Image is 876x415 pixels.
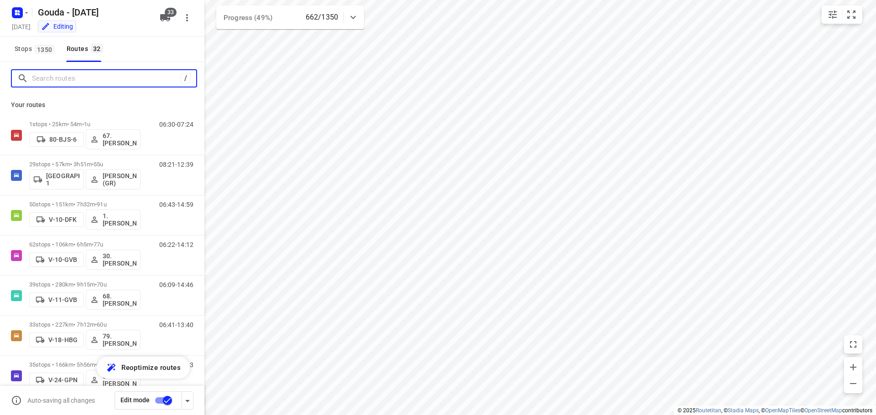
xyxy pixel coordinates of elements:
div: You are currently in edit mode. [41,22,73,31]
span: 91u [97,201,106,208]
button: Reoptimize routes [97,357,190,379]
p: [PERSON_NAME] (GR) [103,172,136,187]
button: Fit zoom [842,5,860,24]
p: 06:22-14:12 [159,241,193,248]
button: V-10-DFK [29,212,84,227]
div: small contained button group [822,5,862,24]
span: 59u [97,361,106,368]
span: 1u [84,121,90,128]
button: 80-BJS-6 [29,132,84,147]
span: 77u [94,241,103,248]
p: 29 stops • 57km • 3h51m [29,161,141,168]
p: 06:09-14:46 [159,281,193,288]
span: 70u [97,281,106,288]
p: 06:30-07:24 [159,121,193,128]
button: 30.[PERSON_NAME] [86,250,141,270]
p: Auto-saving all changes [27,397,95,404]
a: OpenStreetMap [804,407,842,414]
span: • [82,121,84,128]
button: 33 [156,9,174,27]
span: 33 [165,8,177,17]
button: 68.[PERSON_NAME] [86,290,141,310]
button: V-10-GVB [29,252,84,267]
h5: Project date [8,21,34,32]
button: V-24-GPN [29,373,84,387]
p: 35 stops • 166km • 5h56m [29,361,141,368]
span: • [95,201,97,208]
button: 67. [PERSON_NAME] [86,129,141,149]
a: Routetitan [696,407,721,414]
a: Stadia Maps [728,407,759,414]
p: Your routes [11,100,193,110]
p: 68.[PERSON_NAME] [103,292,136,307]
p: 79. [PERSON_NAME] [103,333,136,347]
h5: Rename [34,5,152,20]
p: 50 stops • 151km • 7h32m [29,201,141,208]
p: 30.[PERSON_NAME] [103,252,136,267]
span: Progress (49%) [224,14,272,22]
span: • [92,241,94,248]
button: 82. [PERSON_NAME] [86,370,141,390]
p: 08:21-12:39 [159,161,193,168]
span: Reoptimize routes [121,362,181,374]
span: Edit mode [120,396,150,404]
p: 82. [PERSON_NAME] [103,373,136,387]
p: 1 stops • 25km • 54m [29,121,141,128]
div: Routes [67,43,106,55]
button: Map settings [824,5,842,24]
p: [GEOGRAPHIC_DATA] 1 [46,172,80,187]
li: © 2025 , © , © © contributors [678,407,872,414]
div: Driver app settings [182,395,193,406]
p: V-10-GVB [48,256,77,263]
p: 39 stops • 280km • 9h15m [29,281,141,288]
p: 62 stops • 106km • 6h5m [29,241,141,248]
button: V-18-HBG [29,333,84,347]
div: / [181,73,191,83]
a: OpenMapTiles [765,407,800,414]
p: V-18-HBG [48,336,78,343]
button: 1. [PERSON_NAME] [86,210,141,230]
span: • [92,161,94,168]
p: 662/1350 [306,12,338,23]
span: Stops [15,43,57,55]
p: 67. [PERSON_NAME] [103,132,136,147]
p: 33 stops • 227km • 7h12m [29,321,141,328]
span: • [95,281,97,288]
span: • [95,361,97,368]
span: 55u [94,161,103,168]
span: • [95,321,97,328]
button: V-11-GVB [29,292,84,307]
p: 80-BJS-6 [49,136,77,143]
input: Search routes [32,72,181,86]
button: [GEOGRAPHIC_DATA] 1 [29,169,84,190]
p: 06:43-14:59 [159,201,193,208]
p: V-10-DFK [49,216,77,223]
p: V-24-GPN [48,376,78,384]
span: 32 [91,44,103,53]
p: V-11-GVB [48,296,77,303]
button: 79. [PERSON_NAME] [86,330,141,350]
div: Progress (49%)662/1350 [216,5,364,29]
span: 60u [97,321,106,328]
span: 1350 [35,45,55,54]
p: 06:41-13:40 [159,321,193,328]
p: 1. [PERSON_NAME] [103,212,136,227]
button: [PERSON_NAME] (GR) [86,169,141,190]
